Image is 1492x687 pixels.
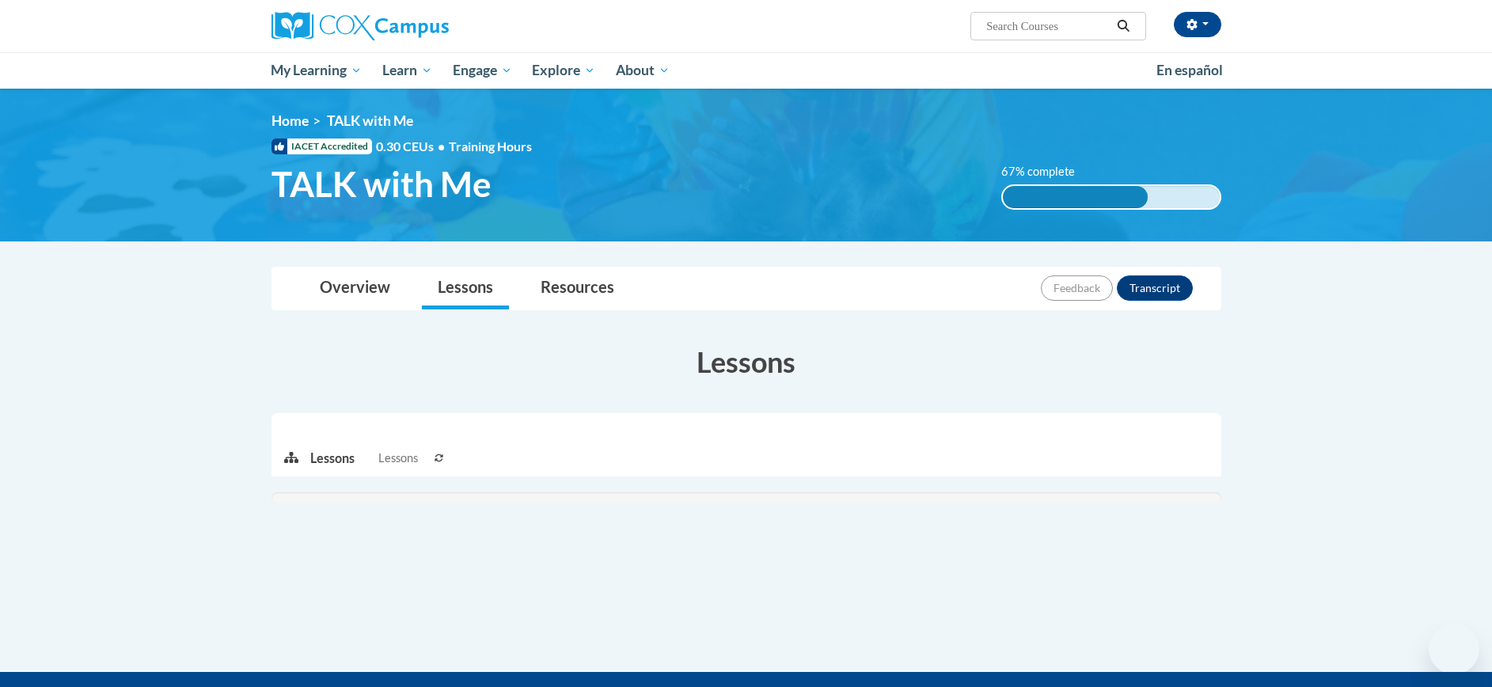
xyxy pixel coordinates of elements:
span: Learn [382,61,432,80]
a: Explore [522,52,606,89]
a: About [606,52,680,89]
label: 67% complete [1001,163,1092,180]
div: Main menu [248,52,1245,89]
button: Search [1111,17,1135,36]
a: Learn [372,52,442,89]
a: Engage [442,52,522,89]
span: About [616,61,670,80]
a: Lessons [422,268,509,309]
button: Feedback [1041,275,1113,301]
h3: Lessons [271,342,1221,381]
a: Overview [304,268,406,309]
span: 0.30 CEUs [376,138,449,155]
span: En español [1156,62,1223,78]
span: Training Hours [449,139,532,154]
p: Lessons [310,450,355,467]
span: TALK with Me [327,112,413,129]
div: 67% complete [1003,186,1148,208]
a: My Learning [261,52,373,89]
a: Cox Campus [271,12,572,40]
iframe: Button to launch messaging window [1429,624,1479,674]
a: En español [1146,54,1233,87]
span: IACET Accredited [271,139,372,154]
span: Engage [453,61,512,80]
span: • [438,139,445,154]
a: Resources [525,268,630,309]
span: My Learning [271,61,362,80]
button: Transcript [1117,275,1193,301]
input: Search Courses [985,17,1111,36]
span: Explore [532,61,595,80]
span: Lessons [378,450,418,467]
span: TALK with Me [271,163,492,205]
a: Home [271,112,309,129]
button: Account Settings [1174,12,1221,37]
img: Cox Campus [271,12,449,40]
